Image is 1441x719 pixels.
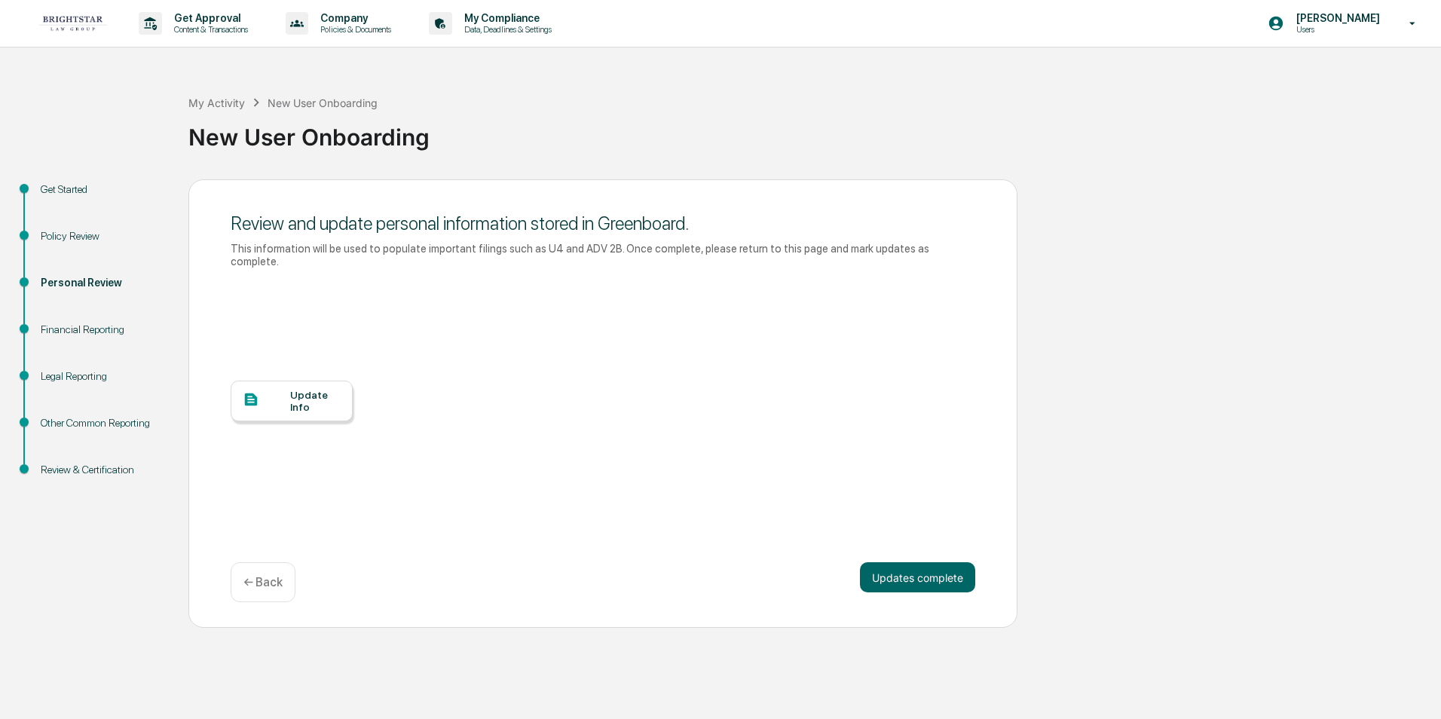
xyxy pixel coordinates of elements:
[36,15,109,32] img: logo
[308,12,399,24] p: Company
[860,562,975,592] button: Updates complete
[41,462,164,478] div: Review & Certification
[231,213,975,234] div: Review and update personal information stored in Greenboard.
[290,389,341,413] div: Update Info
[41,369,164,384] div: Legal Reporting
[268,96,378,109] div: New User Onboarding
[41,275,164,291] div: Personal Review
[452,24,559,35] p: Data, Deadlines & Settings
[188,112,1433,151] div: New User Onboarding
[1393,669,1433,710] iframe: Open customer support
[162,24,255,35] p: Content & Transactions
[231,242,975,268] div: This information will be used to populate important filings such as U4 and ADV 2B. Once complete,...
[308,24,399,35] p: Policies & Documents
[452,12,559,24] p: My Compliance
[162,12,255,24] p: Get Approval
[41,322,164,338] div: Financial Reporting
[1284,24,1387,35] p: Users
[41,182,164,197] div: Get Started
[1284,12,1387,24] p: [PERSON_NAME]
[188,96,245,109] div: My Activity
[243,575,283,589] p: ← Back
[41,228,164,244] div: Policy Review
[41,415,164,431] div: Other Common Reporting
